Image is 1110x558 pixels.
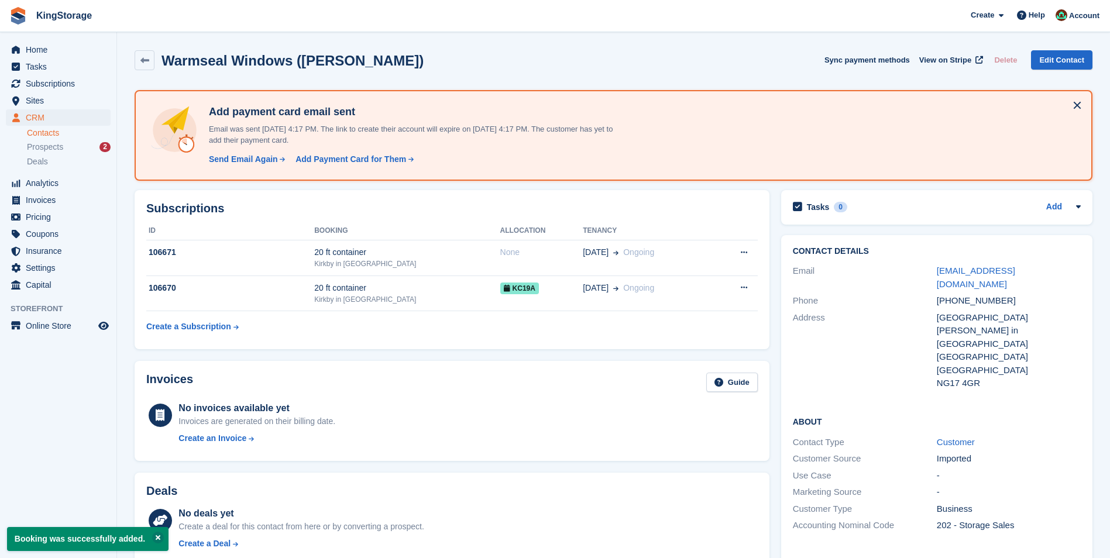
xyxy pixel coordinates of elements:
span: Pricing [26,209,96,225]
div: - [937,469,1081,483]
a: menu [6,58,111,75]
img: add-payment-card-4dbda4983b697a7845d177d07a5d71e8a16f1ec00487972de202a45f1e8132f5.svg [150,105,200,155]
div: 0 [834,202,847,212]
span: Deals [27,156,48,167]
div: [GEOGRAPHIC_DATA] [937,350,1081,364]
span: [DATE] [583,246,609,259]
h2: Deals [146,484,177,498]
span: Invoices [26,192,96,208]
a: Deals [27,156,111,168]
span: Sites [26,92,96,109]
a: [EMAIL_ADDRESS][DOMAIN_NAME] [937,266,1015,289]
a: menu [6,75,111,92]
div: Customer Type [793,502,937,516]
div: Phone [793,294,937,308]
a: Create a Deal [178,538,424,550]
img: stora-icon-8386f47178a22dfd0bd8f6a31ec36ba5ce8667c1dd55bd0f319d3a0aa187defe.svg [9,7,27,25]
div: Invoices are generated on their billing date. [178,415,335,428]
h2: Contact Details [793,247,1081,256]
span: Home [26,42,96,58]
p: Email was sent [DATE] 4:17 PM. The link to create their account will expire on [DATE] 4:17 PM. Th... [204,123,614,146]
div: Email [793,264,937,291]
div: Kirkby in [GEOGRAPHIC_DATA] [314,259,500,269]
div: [PERSON_NAME] in [GEOGRAPHIC_DATA] [937,324,1081,350]
a: Prospects 2 [27,141,111,153]
span: Tasks [26,58,96,75]
span: Prospects [27,142,63,153]
div: Use Case [793,469,937,483]
th: Allocation [500,222,583,240]
a: menu [6,109,111,126]
div: No deals yet [178,507,424,521]
div: - [937,485,1081,499]
div: 106670 [146,282,314,294]
a: menu [6,42,111,58]
a: menu [6,209,111,225]
div: Imported [937,452,1081,466]
p: Booking was successfully added. [7,527,169,551]
span: Settings [26,260,96,276]
span: Account [1069,10,1099,22]
span: [DATE] [583,282,609,294]
div: 20 ft container [314,282,500,294]
a: Edit Contact [1031,50,1092,70]
a: View on Stripe [915,50,985,70]
a: Guide [706,373,758,392]
a: menu [6,243,111,259]
span: Capital [26,277,96,293]
a: Customer [937,437,975,447]
h2: About [793,415,1081,427]
span: Ongoing [623,247,654,257]
a: menu [6,175,111,191]
div: No invoices available yet [178,401,335,415]
a: menu [6,192,111,208]
th: Booking [314,222,500,240]
div: Send Email Again [209,153,278,166]
div: [GEOGRAPHIC_DATA] [937,311,1081,325]
div: 202 - Storage Sales [937,519,1081,532]
a: Add [1046,201,1062,214]
a: Preview store [97,319,111,333]
a: menu [6,92,111,109]
span: Insurance [26,243,96,259]
span: Create [971,9,994,21]
div: 20 ft container [314,246,500,259]
div: Create a deal for this contact from here or by converting a prospect. [178,521,424,533]
div: None [500,246,583,259]
a: menu [6,277,111,293]
div: [GEOGRAPHIC_DATA] [937,364,1081,377]
span: Analytics [26,175,96,191]
div: Business [937,502,1081,516]
span: CRM [26,109,96,126]
span: Help [1029,9,1045,21]
div: Accounting Nominal Code [793,519,937,532]
a: KingStorage [32,6,97,25]
span: Online Store [26,318,96,334]
a: menu [6,260,111,276]
button: Sync payment methods [824,50,910,70]
h2: Warmseal Windows ([PERSON_NAME]) [161,53,424,68]
div: [PHONE_NUMBER] [937,294,1081,308]
a: Create an Invoice [178,432,335,445]
div: Contact Type [793,436,937,449]
span: Coupons [26,226,96,242]
h2: Subscriptions [146,202,758,215]
th: Tenancy [583,222,713,240]
a: Add Payment Card for Them [291,153,415,166]
img: John King [1056,9,1067,21]
div: Address [793,311,937,390]
button: Delete [989,50,1022,70]
span: KC19A [500,283,539,294]
div: Create an Invoice [178,432,246,445]
div: Add Payment Card for Them [295,153,406,166]
a: Create a Subscription [146,316,239,337]
span: Ongoing [623,283,654,292]
span: View on Stripe [919,54,971,66]
div: Customer Source [793,452,937,466]
div: 106671 [146,246,314,259]
div: Marketing Source [793,485,937,499]
h2: Tasks [807,202,830,212]
div: Create a Subscription [146,321,231,333]
div: 2 [99,142,111,152]
div: NG17 4GR [937,377,1081,390]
